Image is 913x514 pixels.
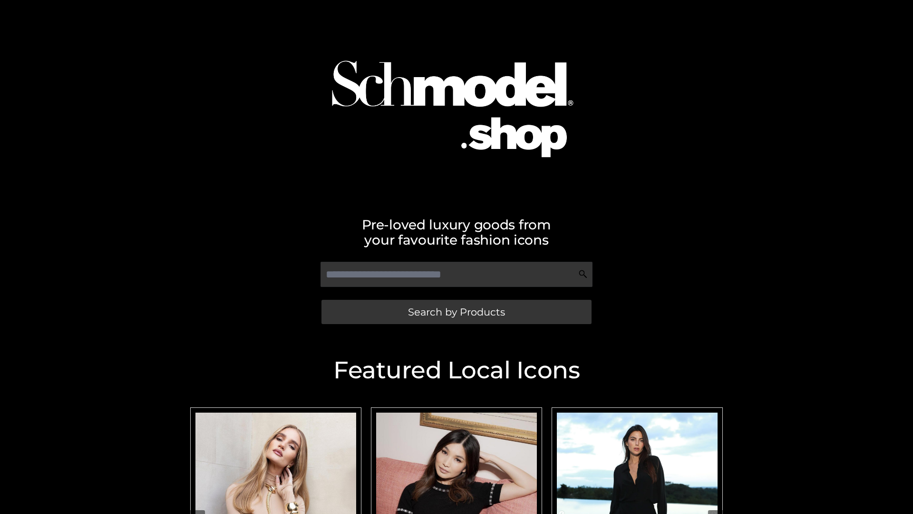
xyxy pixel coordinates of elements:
a: Search by Products [321,300,592,324]
h2: Pre-loved luxury goods from your favourite fashion icons [185,217,728,247]
span: Search by Products [408,307,505,317]
img: Search Icon [578,269,588,279]
h2: Featured Local Icons​ [185,358,728,382]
